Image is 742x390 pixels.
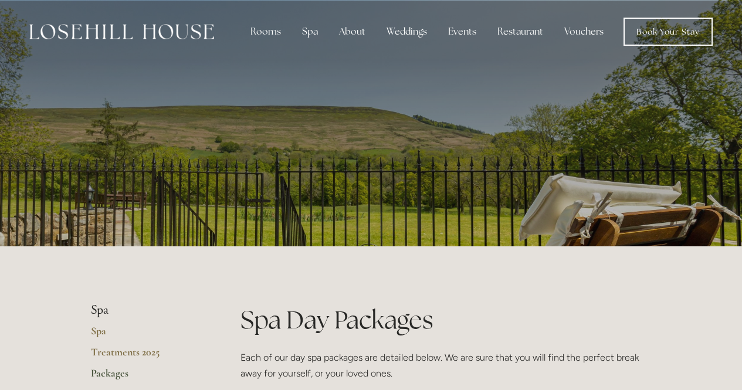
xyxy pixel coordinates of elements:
[330,20,375,43] div: About
[488,20,553,43] div: Restaurant
[91,324,203,345] a: Spa
[29,24,214,39] img: Losehill House
[555,20,613,43] a: Vouchers
[91,345,203,367] a: Treatments 2025
[377,20,436,43] div: Weddings
[91,367,203,388] a: Packages
[241,20,290,43] div: Rooms
[624,18,713,46] a: Book Your Stay
[240,350,652,381] p: Each of our day spa packages are detailed below. We are sure that you will find the perfect break...
[293,20,327,43] div: Spa
[240,303,652,337] h1: Spa Day Packages
[91,303,203,318] li: Spa
[439,20,486,43] div: Events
